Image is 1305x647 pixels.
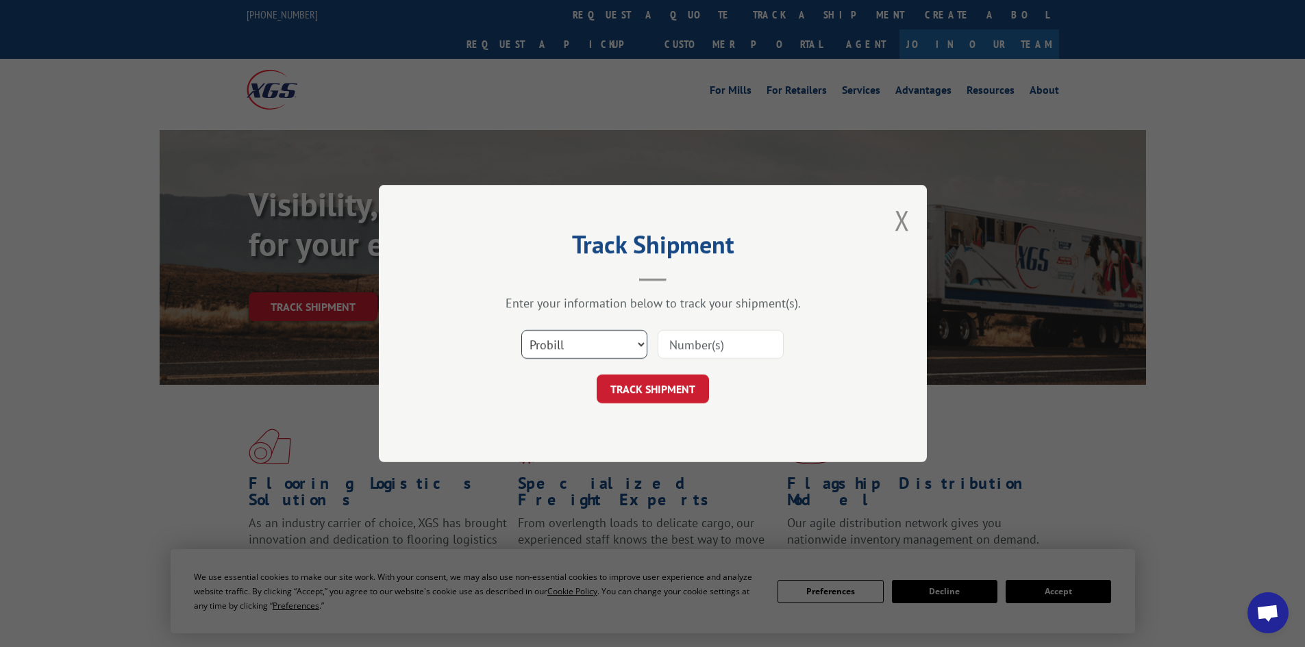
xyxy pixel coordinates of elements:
input: Number(s) [658,330,784,359]
h2: Track Shipment [447,235,858,261]
button: TRACK SHIPMENT [597,375,709,403]
button: Close modal [895,202,910,238]
div: Open chat [1247,592,1289,633]
div: Enter your information below to track your shipment(s). [447,295,858,311]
